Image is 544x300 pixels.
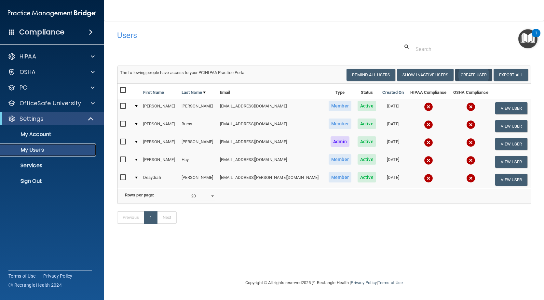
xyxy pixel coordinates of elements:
span: Member [329,172,351,182]
span: Member [329,154,351,165]
span: Active [358,172,376,182]
span: Active [358,101,376,111]
button: Create User [455,69,492,81]
p: My Account [4,131,93,138]
button: Open Resource Center, 1 new notification [518,29,537,48]
img: cross.ca9f0e7f.svg [466,174,475,183]
p: Sign Out [4,178,93,184]
h4: Compliance [19,28,64,37]
span: Admin [331,136,349,147]
td: [EMAIL_ADDRESS][DOMAIN_NAME] [217,135,325,153]
a: Next [157,211,177,224]
img: cross.ca9f0e7f.svg [466,102,475,111]
input: Search [415,43,526,55]
img: PMB logo [8,7,96,20]
div: 1 [535,33,537,42]
a: Privacy Policy [351,280,376,285]
a: Terms of Use [8,273,35,279]
th: Status [355,84,379,99]
a: Created On [382,89,404,96]
img: cross.ca9f0e7f.svg [424,156,433,165]
button: Remind All Users [347,69,395,81]
span: Ⓒ Rectangle Health 2024 [8,282,62,288]
td: [PERSON_NAME] [179,135,217,153]
td: [DATE] [379,135,407,153]
td: [EMAIL_ADDRESS][DOMAIN_NAME] [217,153,325,171]
b: Rows per page: [125,193,154,197]
a: OSHA [8,68,95,76]
a: First Name [143,89,164,96]
td: [PERSON_NAME] [141,153,179,171]
img: cross.ca9f0e7f.svg [466,138,475,147]
p: PCI [20,84,29,92]
span: Member [329,119,351,129]
p: HIPAA [20,53,36,60]
img: cross.ca9f0e7f.svg [466,156,475,165]
span: Active [358,136,376,147]
img: cross.ca9f0e7f.svg [424,174,433,183]
button: View User [495,174,527,186]
a: Terms of Use [378,280,403,285]
td: [EMAIL_ADDRESS][DOMAIN_NAME] [217,117,325,135]
span: The following people have access to your PCIHIPAA Practice Portal [120,70,246,75]
th: HIPAA Compliance [407,84,450,99]
p: OSHA [20,68,36,76]
a: Export All [494,69,528,81]
span: Active [358,154,376,165]
span: Active [358,119,376,129]
img: cross.ca9f0e7f.svg [424,102,433,111]
p: My Users [4,147,93,153]
a: PCI [8,84,95,92]
td: [PERSON_NAME] [141,135,179,153]
td: [PERSON_NAME] [141,117,179,135]
div: Copyright © All rights reserved 2025 @ Rectangle Health | | [205,272,443,293]
td: [DATE] [379,171,407,188]
img: cross.ca9f0e7f.svg [466,120,475,129]
td: Burns [179,117,217,135]
span: Member [329,101,351,111]
a: Previous [117,211,144,224]
td: Deaydrah [141,171,179,188]
button: View User [495,102,527,114]
td: [PERSON_NAME] [179,99,217,117]
td: [PERSON_NAME] [141,99,179,117]
td: [DATE] [379,99,407,117]
td: [PERSON_NAME] [179,171,217,188]
p: OfficeSafe University [20,99,81,107]
th: Type [325,84,354,99]
img: cross.ca9f0e7f.svg [424,120,433,129]
td: [DATE] [379,117,407,135]
a: HIPAA [8,53,95,60]
td: [EMAIL_ADDRESS][DOMAIN_NAME] [217,99,325,117]
img: cross.ca9f0e7f.svg [424,138,433,147]
button: View User [495,156,527,168]
a: Last Name [182,89,206,96]
a: 1 [144,211,157,224]
a: Settings [8,115,94,123]
th: OSHA Compliance [450,84,492,99]
a: OfficeSafe University [8,99,95,107]
td: [DATE] [379,153,407,171]
button: View User [495,120,527,132]
th: Email [217,84,325,99]
h4: Users [117,31,355,40]
button: Show Inactive Users [397,69,454,81]
p: Settings [20,115,44,123]
a: Privacy Policy [43,273,73,279]
button: View User [495,138,527,150]
td: Hay [179,153,217,171]
td: [EMAIL_ADDRESS][PERSON_NAME][DOMAIN_NAME] [217,171,325,188]
p: Services [4,162,93,169]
